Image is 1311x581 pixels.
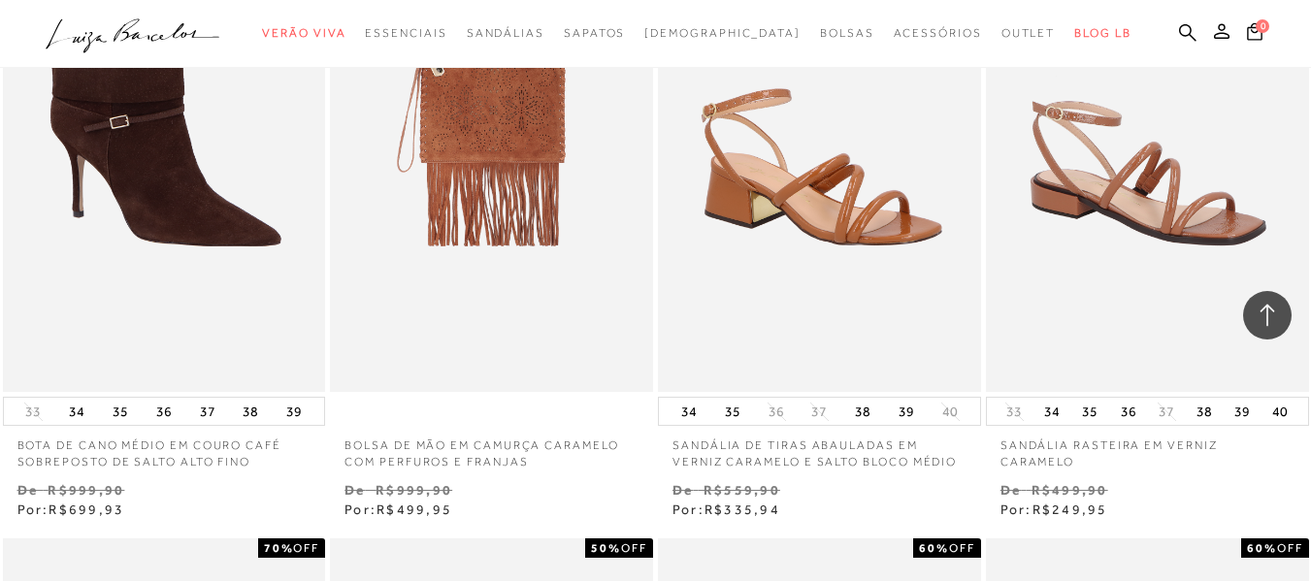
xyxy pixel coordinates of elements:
button: 36 [150,398,178,425]
a: noSubCategoriesText [644,16,801,51]
button: 35 [1076,398,1103,425]
button: 40 [1266,398,1294,425]
button: 37 [805,403,833,421]
span: OFF [293,541,319,555]
button: 38 [849,398,876,425]
span: OFF [1277,541,1303,555]
button: 39 [280,398,308,425]
a: noSubCategoriesText [262,16,345,51]
span: Sapatos [564,26,625,40]
button: 34 [1038,398,1065,425]
a: BOTA DE CANO MÉDIO EM COURO CAFÉ SOBREPOSTO DE SALTO ALTO FINO [3,426,326,470]
span: [DEMOGRAPHIC_DATA] [644,26,801,40]
small: De [17,482,38,498]
span: Por: [17,501,125,517]
button: 37 [194,398,221,425]
button: 37 [1153,403,1180,421]
span: OFF [621,541,647,555]
small: De [344,482,365,498]
button: 39 [893,398,920,425]
strong: 70% [264,541,294,555]
span: R$699,93 [49,501,124,517]
small: R$999,90 [48,482,124,498]
span: Outlet [1001,26,1056,40]
a: noSubCategoriesText [1001,16,1056,51]
strong: 60% [1247,541,1277,555]
span: Por: [672,501,780,517]
span: Acessórios [894,26,982,40]
button: 34 [675,398,703,425]
span: Por: [1000,501,1108,517]
small: De [672,482,693,498]
button: 38 [237,398,264,425]
a: noSubCategoriesText [820,16,874,51]
button: 38 [1191,398,1218,425]
button: 0 [1241,21,1268,48]
span: 0 [1256,19,1269,33]
button: 40 [936,403,964,421]
span: Sandálias [467,26,544,40]
a: SANDÁLIA DE TIRAS ABAULADAS EM VERNIZ CARAMELO E SALTO BLOCO MÉDIO [658,426,981,470]
span: R$499,95 [377,501,452,517]
button: 33 [19,403,47,421]
a: noSubCategoriesText [894,16,982,51]
button: 35 [719,398,746,425]
button: 36 [1115,398,1142,425]
span: Bolsas [820,26,874,40]
strong: 50% [591,541,621,555]
a: BOLSA DE MÃO EM CAMURÇA CARAMELO COM PERFUROS E FRANJAS [330,426,653,470]
a: BLOG LB [1074,16,1131,51]
strong: 60% [919,541,949,555]
span: Verão Viva [262,26,345,40]
button: 35 [107,398,134,425]
small: R$999,90 [376,482,452,498]
span: BLOG LB [1074,26,1131,40]
button: 39 [1229,398,1256,425]
a: noSubCategoriesText [564,16,625,51]
span: Essenciais [365,26,446,40]
small: De [1000,482,1021,498]
button: 33 [1000,403,1028,421]
span: Por: [344,501,452,517]
small: R$499,90 [1032,482,1108,498]
button: 36 [763,403,790,421]
a: SANDÁLIA RASTEIRA EM VERNIZ CARAMELO [986,426,1309,470]
small: R$559,90 [704,482,780,498]
a: noSubCategoriesText [365,16,446,51]
span: OFF [949,541,975,555]
a: noSubCategoriesText [467,16,544,51]
span: R$335,94 [705,501,780,517]
span: R$249,95 [1032,501,1108,517]
button: 34 [63,398,90,425]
